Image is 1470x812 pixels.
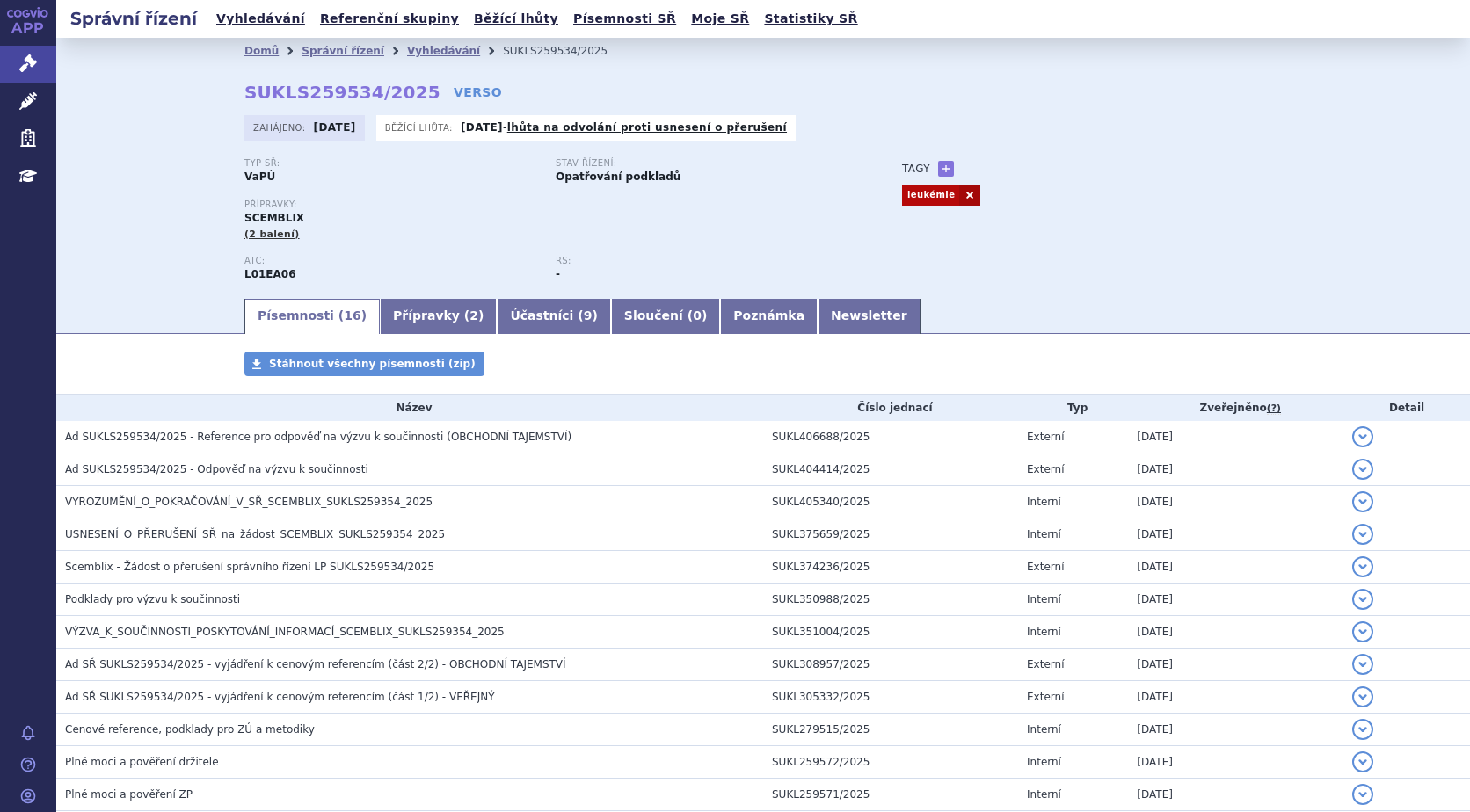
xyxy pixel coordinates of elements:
[65,528,445,540] span: USNESENÍ_O_PŘERUŠENÍ_SŘ_na_žádost_SCEMBLIX_SUKLS259354_2025
[1027,788,1061,801] span: Interní
[1352,784,1373,805] button: detail
[211,7,310,31] a: Vyhledávání
[556,158,849,169] p: Stav řízení:
[1267,402,1281,415] abbr: (?)
[1027,691,1064,703] span: Externí
[763,453,1018,486] td: SUKL404414/2025
[385,120,456,134] span: Běžící lhůta:
[1027,626,1061,638] span: Interní
[1343,395,1470,421] th: Detail
[1027,431,1064,443] span: Externí
[902,158,930,179] h3: Tagy
[1128,649,1343,681] td: [DATE]
[497,299,610,334] a: Účastníci (9)
[469,308,478,323] span: 2
[1352,719,1373,740] button: detail
[763,421,1018,453] td: SUKL406688/2025
[1128,453,1343,486] td: [DATE]
[763,779,1018,811] td: SUKL259571/2025
[763,746,1018,779] td: SUKL259572/2025
[65,788,193,801] span: Plné moci a pověření ZP
[763,395,1018,421] th: Číslo jednací
[611,299,720,334] a: Sloučení (0)
[556,256,849,266] p: RS:
[1027,496,1061,508] span: Interní
[461,120,787,134] p: -
[1128,486,1343,518] td: [DATE]
[763,584,1018,616] td: SUKL350988/2025
[1352,621,1373,642] button: detail
[1352,589,1373,610] button: detail
[1027,658,1064,671] span: Externí
[65,593,240,605] span: Podklady pro výzvu k součinnosti
[56,6,211,31] h2: Správní řízení
[1027,463,1064,475] span: Externí
[763,681,1018,714] td: SUKL305332/2025
[763,649,1018,681] td: SUKL308957/2025
[1128,616,1343,649] td: [DATE]
[763,714,1018,746] td: SUKL279515/2025
[763,518,1018,551] td: SUKL375659/2025
[763,551,1018,584] td: SUKL374236/2025
[244,256,538,266] p: ATC:
[686,7,754,31] a: Moje SŘ
[380,299,497,334] a: Přípravky (2)
[1352,426,1373,447] button: detail
[1018,395,1128,421] th: Typ
[1128,395,1343,421] th: Zveřejněno
[253,120,309,134] span: Zahájeno:
[1128,421,1343,453] td: [DATE]
[244,299,380,334] a: Písemnosti (16)
[1128,551,1343,584] td: [DATE]
[65,561,434,573] span: Scemblix - Žádost o přerušení správního řízení LP SUKLS259534/2025
[65,723,315,736] span: Cenové reference, podklady pro ZÚ a metodiky
[1352,686,1373,707] button: detail
[244,352,484,376] a: Stáhnout všechny písemnosti (zip)
[65,658,566,671] span: Ad SŘ SUKLS259534/2025 - vyjádření k cenovým referencím (část 2/2) - OBCHODNÍ TAJEMSTVÍ
[1027,756,1061,768] span: Interní
[1352,654,1373,675] button: detail
[269,358,476,370] span: Stáhnout všechny písemnosti (zip)
[1352,459,1373,480] button: detail
[759,7,862,31] a: Statistiky SŘ
[1352,556,1373,577] button: detail
[244,158,538,169] p: Typ SŘ:
[1128,584,1343,616] td: [DATE]
[461,121,503,134] strong: [DATE]
[469,7,564,31] a: Běžící lhůty
[1027,723,1061,736] span: Interní
[556,170,680,183] strong: Opatřování podkladů
[65,431,571,443] span: Ad SUKLS259534/2025 - Reference pro odpověď na výzvu k součinnosti (OBCHODNÍ TAJEMSTVÍ)
[65,691,495,703] span: Ad SŘ SUKLS259534/2025 - vyjádření k cenovým referencím (část 1/2) - VEŘEJNÝ
[1352,524,1373,545] button: detail
[1027,561,1064,573] span: Externí
[65,463,368,475] span: Ad SUKLS259534/2025 - Odpověď na výzvu k součinnosti
[1027,528,1061,540] span: Interní
[1128,746,1343,779] td: [DATE]
[244,212,304,224] span: SCEMBLIX
[314,121,356,134] strong: [DATE]
[1352,751,1373,772] button: detail
[568,7,681,31] a: Písemnosti SŘ
[763,616,1018,649] td: SUKL351004/2025
[302,45,384,57] a: Správní řízení
[720,299,818,334] a: Poznámka
[507,121,787,134] a: lhůta na odvolání proti usnesení o přerušení
[1128,681,1343,714] td: [DATE]
[244,268,296,280] strong: ASCIMINIB
[1027,593,1061,605] span: Interní
[938,161,954,177] a: +
[1128,518,1343,551] td: [DATE]
[902,185,959,206] a: leukémie
[503,38,630,64] li: SUKLS259534/2025
[1352,491,1373,512] button: detail
[1128,714,1343,746] td: [DATE]
[65,496,433,508] span: VYROZUMĚNÍ_O_POKRAČOVÁNÍ_V_SŘ_SCEMBLIX_SUKLS259354_2025
[584,308,593,323] span: 9
[244,45,279,57] a: Domů
[1128,779,1343,811] td: [DATE]
[556,268,560,280] strong: -
[244,199,867,210] p: Přípravky:
[818,299,921,334] a: Newsletter
[65,626,505,638] span: VÝZVA_K_SOUČINNOSTI_POSKYTOVÁNÍ_INFORMACÍ_SCEMBLIX_SUKLS259354_2025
